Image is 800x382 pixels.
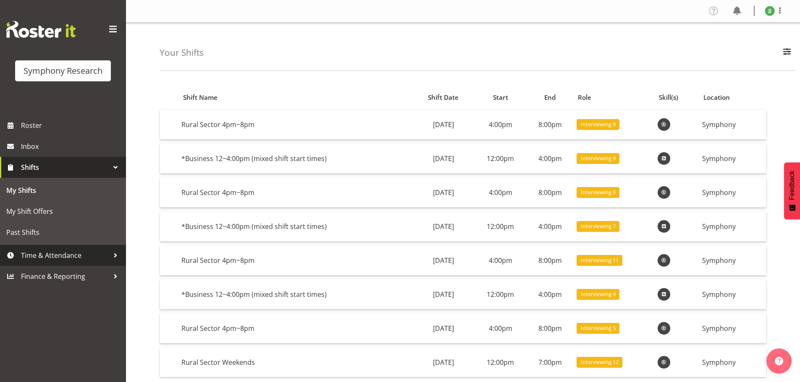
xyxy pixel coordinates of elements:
[699,246,766,275] td: Symphony
[788,171,796,200] span: Feedback
[21,270,109,283] span: Finance & Reporting
[699,144,766,174] td: Symphony
[527,212,573,242] td: 4:00pm
[21,249,109,262] span: Time & Attendance
[581,256,619,264] span: Interviewing 11
[581,120,616,128] span: Interviewing 9
[412,246,475,275] td: [DATE]
[6,21,76,38] img: Rosterit website logo
[581,324,616,332] span: Interviewing 5
[578,93,591,102] span: Role
[581,154,616,162] span: Interviewing 9
[428,93,459,102] span: Shift Date
[474,212,527,242] td: 12:00pm
[527,314,573,343] td: 8:00pm
[527,110,573,140] td: 8:00pm
[2,180,124,201] a: My Shifts
[699,110,766,140] td: Symphony
[703,93,730,102] span: Location
[474,348,527,377] td: 12:00pm
[183,93,218,102] span: Shift Name
[474,280,527,309] td: 12:00pm
[412,110,475,140] td: [DATE]
[178,348,412,377] td: Rural Sector Weekends
[474,314,527,343] td: 4:00pm
[474,110,527,140] td: 4:00pm
[2,201,124,222] a: My Shift Offers
[527,178,573,208] td: 8:00pm
[544,93,556,102] span: End
[412,280,475,309] td: [DATE]
[527,348,573,377] td: 7:00pm
[178,178,412,208] td: Rural Sector 4pm~8pm
[178,280,412,309] td: *Business 12~4:00pm (mixed shift start times)
[474,246,527,275] td: 4:00pm
[412,314,475,343] td: [DATE]
[178,144,412,174] td: *Business 12~4:00pm (mixed shift start times)
[178,246,412,275] td: Rural Sector 4pm~8pm
[412,178,475,208] td: [DATE]
[412,348,475,377] td: [DATE]
[581,290,616,298] span: Interviewing 9
[178,212,412,242] td: *Business 12~4:00pm (mixed shift start times)
[21,161,109,174] span: Shifts
[160,48,204,57] h4: Your Shifts
[527,246,573,275] td: 8:00pm
[24,65,102,77] div: Symphony Research
[6,205,120,218] span: My Shift Offers
[581,188,616,196] span: Interviewing 9
[784,162,800,219] button: Feedback - Show survey
[178,314,412,343] td: Rural Sector 4pm~8pm
[2,222,124,243] a: Past Shifts
[699,280,766,309] td: Symphony
[699,212,766,242] td: Symphony
[659,93,678,102] span: Skill(s)
[527,280,573,309] td: 4:00pm
[21,119,122,132] span: Roster
[474,144,527,174] td: 12:00pm
[6,184,120,197] span: My Shifts
[493,93,508,102] span: Start
[178,110,412,140] td: Rural Sector 4pm~8pm
[699,314,766,343] td: Symphony
[412,144,475,174] td: [DATE]
[699,178,766,208] td: Symphony
[581,358,619,366] span: Interviewing 12
[581,222,616,230] span: Interviewing 7
[527,144,573,174] td: 4:00pm
[474,178,527,208] td: 4:00pm
[778,44,796,62] button: Filter Employees
[699,348,766,377] td: Symphony
[6,226,120,239] span: Past Shifts
[21,140,122,153] span: Inbox
[775,357,783,365] img: help-xxl-2.png
[765,6,775,16] img: joshua-joel11891.jpg
[412,212,475,242] td: [DATE]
